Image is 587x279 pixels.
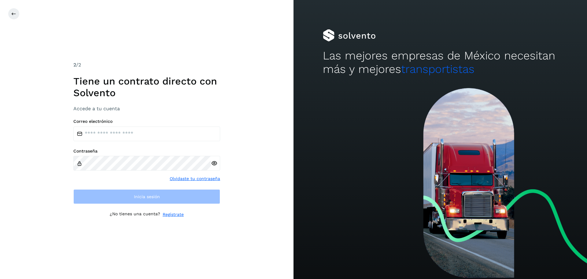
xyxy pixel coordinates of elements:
h1: Tiene un contrato directo con Solvento [73,75,220,99]
button: Inicia sesión [73,189,220,204]
p: ¿No tienes una cuenta? [110,211,160,218]
span: transportistas [401,62,474,76]
h3: Accede a tu cuenta [73,106,220,111]
label: Contraseña [73,149,220,154]
span: 2 [73,62,76,68]
a: Olvidaste tu contraseña [170,175,220,182]
span: Inicia sesión [134,194,160,199]
a: Regístrate [163,211,184,218]
div: /2 [73,61,220,69]
h2: Las mejores empresas de México necesitan más y mejores [323,49,558,76]
label: Correo electrónico [73,119,220,124]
